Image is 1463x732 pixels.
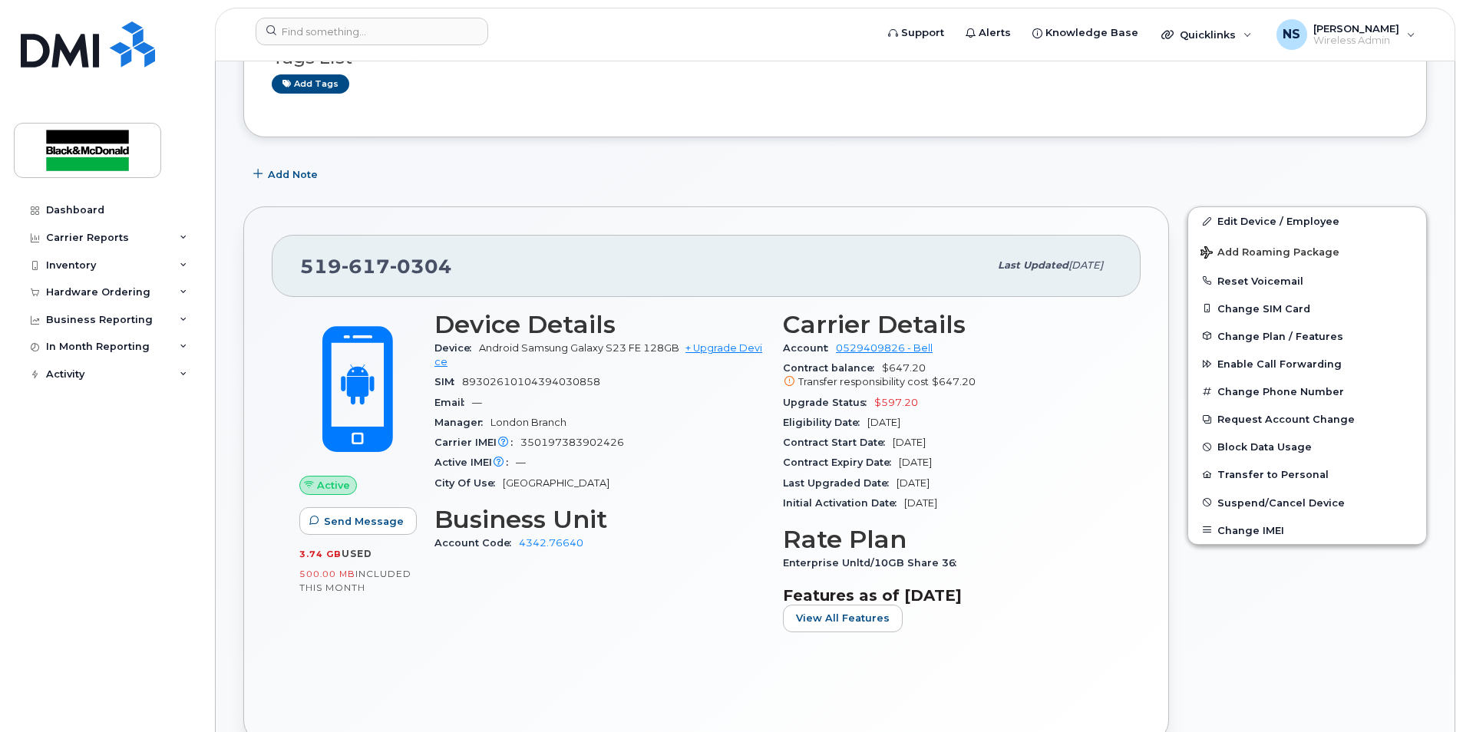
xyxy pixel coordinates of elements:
button: Transfer to Personal [1188,460,1426,488]
button: Change SIM Card [1188,295,1426,322]
button: Change Plan / Features [1188,322,1426,350]
span: Active [317,478,350,493]
span: Last updated [998,259,1068,271]
span: 519 [300,255,452,278]
button: Change Phone Number [1188,378,1426,405]
input: Find something... [256,18,488,45]
a: Add tags [272,74,349,94]
span: [DATE] [867,417,900,428]
span: [GEOGRAPHIC_DATA] [503,477,609,489]
a: Knowledge Base [1022,18,1149,48]
span: Active IMEI [434,457,516,468]
span: [DATE] [1068,259,1103,271]
span: Last Upgraded Date [783,477,897,489]
span: Contract balance [783,362,882,374]
span: London Branch [490,417,566,428]
span: Initial Activation Date [783,497,904,509]
span: Contract Expiry Date [783,457,899,468]
span: Alerts [979,25,1011,41]
span: Account Code [434,537,519,549]
span: Enable Call Forwarding [1217,358,1342,370]
span: Transfer responsibility cost [798,376,929,387]
span: — [472,397,482,408]
span: 500.00 MB [299,569,355,579]
h3: Features as of [DATE] [783,586,1113,605]
span: 89302610104394030858 [462,376,600,387]
span: Change Plan / Features [1217,330,1343,341]
a: Support [877,18,955,48]
h3: Device Details [434,311,765,338]
span: SIM [434,376,462,387]
button: Add Note [243,160,331,188]
span: Support [901,25,944,41]
span: View All Features [796,611,890,625]
span: [PERSON_NAME] [1313,22,1399,35]
span: Account [783,342,836,354]
span: Carrier IMEI [434,437,520,448]
button: Change IMEI [1188,516,1426,544]
h3: Business Unit [434,506,765,533]
span: Suspend/Cancel Device [1217,496,1345,508]
button: Request Account Change [1188,405,1426,433]
button: Reset Voicemail [1188,267,1426,295]
span: 617 [342,255,390,278]
span: Wireless Admin [1313,35,1399,47]
span: Quicklinks [1180,28,1236,41]
button: Suspend/Cancel Device [1188,489,1426,516]
h3: Rate Plan [783,526,1113,553]
button: Send Message [299,507,417,535]
span: Email [434,397,472,408]
span: Android Samsung Galaxy S23 FE 128GB [479,342,679,354]
span: $647.20 [783,362,1113,390]
h3: Tags List [272,48,1399,68]
a: Alerts [955,18,1022,48]
div: Nikki Sarabacha [1266,19,1426,50]
span: [DATE] [893,437,926,448]
span: [DATE] [897,477,930,489]
span: Contract Start Date [783,437,893,448]
span: [DATE] [904,497,937,509]
span: $647.20 [932,376,976,387]
span: — [516,457,526,468]
span: City Of Use [434,477,503,489]
span: Send Message [324,514,404,529]
button: Enable Call Forwarding [1188,350,1426,378]
span: Device [434,342,479,354]
button: Add Roaming Package [1188,236,1426,267]
span: Manager [434,417,490,428]
span: included this month [299,568,411,593]
div: Quicklinks [1151,19,1263,50]
span: Add Note [268,167,318,182]
span: 3.74 GB [299,549,342,559]
span: Knowledge Base [1045,25,1138,41]
span: Add Roaming Package [1200,246,1339,261]
a: Edit Device / Employee [1188,207,1426,235]
span: Enterprise Unltd/10GB Share 36 [783,557,964,569]
span: used [342,548,372,559]
span: Eligibility Date [783,417,867,428]
a: 0529409826 - Bell [836,342,933,354]
span: Upgrade Status [783,397,874,408]
a: 4342.76640 [519,537,583,549]
h3: Carrier Details [783,311,1113,338]
span: NS [1283,25,1300,44]
button: View All Features [783,605,903,632]
button: Block Data Usage [1188,433,1426,460]
span: 350197383902426 [520,437,624,448]
span: 0304 [390,255,452,278]
span: $597.20 [874,397,918,408]
span: [DATE] [899,457,932,468]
